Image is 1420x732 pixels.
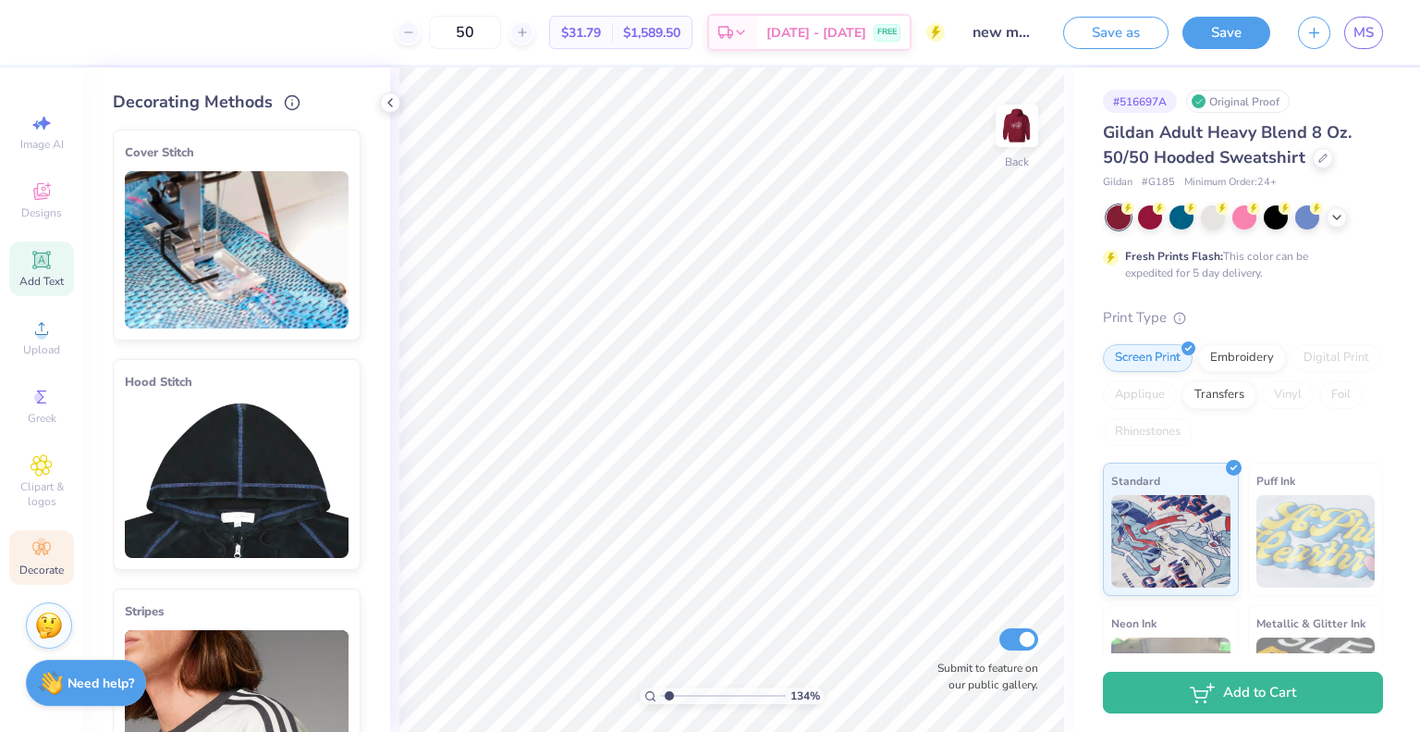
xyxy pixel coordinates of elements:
span: MS [1353,22,1374,43]
span: Neon Ink [1111,614,1157,633]
span: $1,589.50 [623,23,680,43]
button: Save [1182,17,1270,49]
img: Cover Stitch [125,171,349,329]
strong: Need help? [67,675,134,692]
div: Vinyl [1262,381,1314,409]
img: Standard [1111,495,1230,588]
div: Original Proof [1186,90,1290,113]
input: Untitled Design [959,14,1049,51]
span: [DATE] - [DATE] [766,23,866,43]
button: Add to Cart [1103,672,1383,713]
span: Metallic & Glitter Ink [1256,614,1365,633]
strong: Fresh Prints Flash: [1125,249,1223,264]
div: Cover Stitch [125,142,349,164]
div: Digital Print [1291,344,1381,372]
div: Stripes [125,601,349,623]
img: Metallic & Glitter Ink [1256,638,1376,730]
div: Back [1005,154,1029,170]
div: Hood Stitch [125,371,349,393]
label: Submit to feature on our public gallery. [927,660,1038,693]
img: Neon Ink [1111,638,1230,730]
div: Screen Print [1103,344,1193,372]
div: Rhinestones [1103,418,1193,446]
div: Print Type [1103,307,1383,329]
span: Clipart & logos [9,479,74,509]
div: Foil [1319,381,1363,409]
a: MS [1344,17,1383,49]
div: Applique [1103,381,1177,409]
button: Save as [1063,17,1169,49]
span: Image AI [20,137,64,152]
span: Gildan Adult Heavy Blend 8 Oz. 50/50 Hooded Sweatshirt [1103,121,1352,168]
span: Greek [28,411,56,426]
span: Decorate [19,563,64,577]
span: Add Text [19,274,64,289]
div: Embroidery [1198,344,1286,372]
span: Minimum Order: 24 + [1184,175,1277,191]
div: This color can be expedited for 5 day delivery. [1125,248,1353,281]
span: Upload [23,342,60,357]
div: Decorating Methods [113,90,361,115]
span: Standard [1111,471,1160,490]
span: Puff Ink [1256,471,1295,490]
div: # 516697A [1103,90,1177,113]
span: 134 % [790,688,820,704]
div: Transfers [1182,381,1256,409]
img: Puff Ink [1256,495,1376,588]
span: FREE [877,26,897,39]
img: Back [998,107,1035,144]
span: $31.79 [561,23,601,43]
input: – – [429,16,501,49]
span: Designs [21,205,62,220]
span: # G185 [1142,175,1175,191]
img: Hood Stitch [125,401,349,558]
span: Gildan [1103,175,1132,191]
